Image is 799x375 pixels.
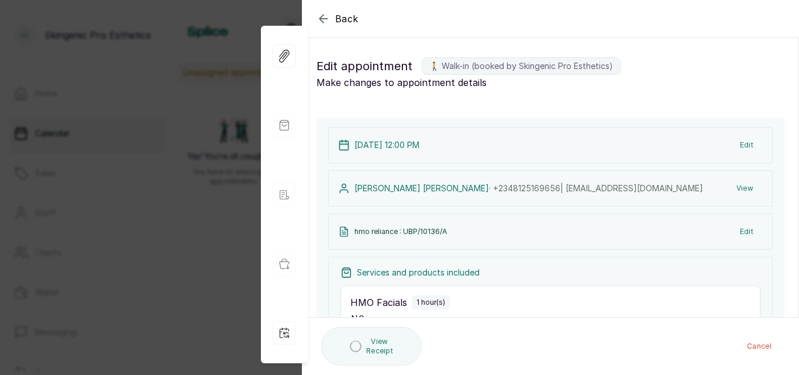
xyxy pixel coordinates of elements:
[416,298,445,307] p: 1 hour(s)
[316,75,784,90] p: Make changes to appointment details
[316,57,412,75] span: Edit appointment
[335,12,359,26] span: Back
[354,227,447,236] p: hmo reliance : UBP/10136/A
[731,221,763,242] button: Edit
[350,295,407,309] p: HMO Facials
[422,57,621,75] label: 🚶 Walk-in (booked by Skingenic Pro Esthetics)
[493,183,703,193] span: +234 8125169656 | [EMAIL_ADDRESS][DOMAIN_NAME]
[321,327,422,366] button: View Receipt
[354,183,703,194] p: [PERSON_NAME] [PERSON_NAME] ·
[731,135,763,156] button: Edit
[316,12,359,26] button: Back
[359,313,364,325] span: 0
[357,267,480,278] p: Services and products included
[738,336,781,357] button: Cancel
[350,312,364,326] p: ₦
[727,178,763,199] button: View
[354,139,419,151] p: [DATE] 12:00 PM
